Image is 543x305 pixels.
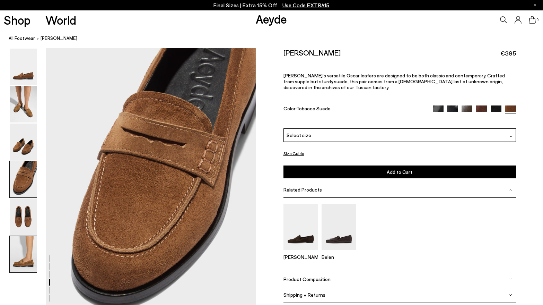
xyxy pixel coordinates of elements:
a: 0 [529,16,536,24]
img: Oscar Suede Loafers - Image 5 [10,198,37,235]
span: €395 [500,49,516,58]
span: Navigate to /collections/ss25-final-sizes [282,2,330,8]
img: Belen Tassel Loafers [322,204,356,250]
a: Shop [4,14,30,26]
nav: breadcrumb [9,29,543,48]
span: Product Composition [283,276,331,282]
button: Size Guide [283,149,304,158]
button: Add to Cart [283,166,516,178]
p: Final Sizes | Extra 15% Off [213,1,330,10]
span: Related Products [283,187,322,193]
img: Oscar Suede Loafers - Image 4 [10,161,37,197]
img: Oscar Suede Loafers - Image 2 [10,86,37,122]
p: [PERSON_NAME] [283,254,318,260]
a: World [45,14,76,26]
p: Belen [322,254,356,260]
a: Lana Suede Loafers [PERSON_NAME] [283,245,318,260]
span: [PERSON_NAME]’s versatile Oscar loafers are designed to be both classic and contemporary. Crafted... [283,73,505,90]
img: svg%3E [509,135,513,138]
h2: [PERSON_NAME] [283,48,341,57]
img: Oscar Suede Loafers - Image 6 [10,236,37,272]
img: svg%3E [509,277,512,281]
span: [PERSON_NAME] [41,35,77,42]
div: Color: [283,105,426,113]
a: All Footwear [9,35,35,42]
img: Oscar Suede Loafers - Image 1 [10,49,37,85]
img: svg%3E [509,293,512,296]
img: Oscar Suede Loafers - Image 3 [10,124,37,160]
span: 0 [536,18,539,22]
a: Aeyde [256,11,287,26]
span: Add to Cart [387,169,412,175]
a: Belen Tassel Loafers Belen [322,245,356,260]
span: Shipping + Returns [283,292,325,298]
img: Lana Suede Loafers [283,204,318,250]
img: svg%3E [509,188,512,192]
span: Select size [287,132,311,139]
span: Tobacco Suede [296,105,331,111]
